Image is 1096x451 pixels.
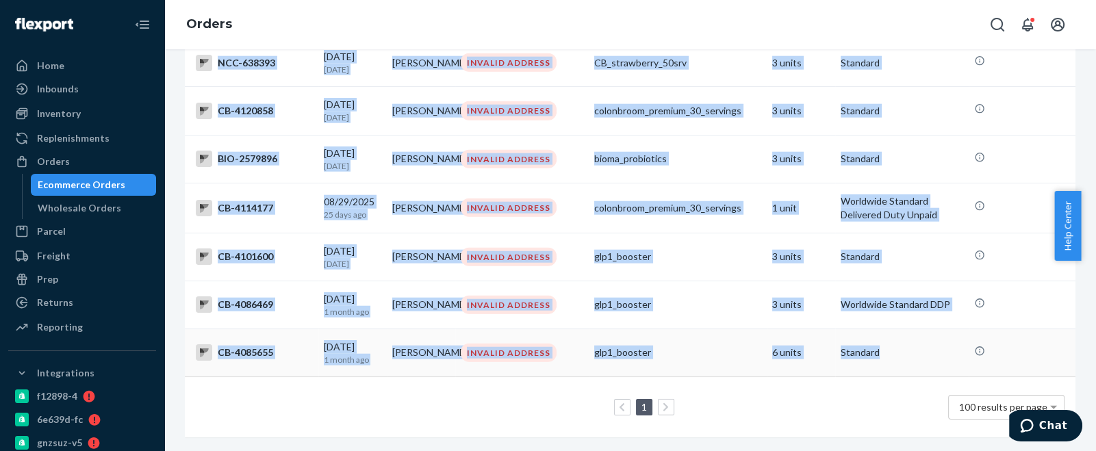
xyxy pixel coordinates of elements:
[959,401,1047,413] span: 100 results per page
[767,39,835,87] td: 3 units
[1054,191,1081,261] button: Help Center
[387,328,455,376] td: [PERSON_NAME]
[37,59,64,73] div: Home
[196,344,313,361] div: CB-4085655
[841,346,963,359] p: Standard
[38,201,121,215] div: Wholesale Orders
[639,401,650,413] a: Page 1 is your current page
[324,195,381,220] div: 08/29/2025
[8,292,156,313] a: Returns
[324,258,381,270] p: [DATE]
[8,220,156,242] a: Parcel
[767,135,835,183] td: 3 units
[461,344,557,362] div: INVALID ADDRESS
[37,413,83,426] div: 6e639d-fc
[841,194,963,222] p: Worldwide Standard Delivered Duty Unpaid
[767,87,835,135] td: 3 units
[1009,410,1082,444] iframe: Opens a widget where you can chat to one of our agents
[37,436,82,450] div: gnzsuz-v5
[324,354,381,365] p: 1 month ago
[387,87,455,135] td: [PERSON_NAME]
[8,127,156,149] a: Replenishments
[37,224,66,238] div: Parcel
[37,249,71,263] div: Freight
[1014,11,1041,38] button: Open notifications
[594,56,761,70] div: CB_strawberry_50srv
[196,248,313,265] div: CB-4101600
[37,131,110,145] div: Replenishments
[841,152,963,166] p: Standard
[461,296,557,314] div: INVALID ADDRESS
[8,409,156,430] a: 6e639d-fc
[387,233,455,281] td: [PERSON_NAME]
[594,346,761,359] div: glp1_booster
[984,11,1011,38] button: Open Search Box
[38,178,125,192] div: Ecommerce Orders
[324,306,381,318] p: 1 month ago
[324,50,381,75] div: [DATE]
[8,268,156,290] a: Prep
[196,151,313,167] div: BIO-2579896
[196,55,313,71] div: NCC-638393
[324,292,381,318] div: [DATE]
[461,248,557,266] div: INVALID ADDRESS
[8,103,156,125] a: Inventory
[461,53,557,72] div: INVALID ADDRESS
[31,174,157,196] a: Ecommerce Orders
[37,366,94,380] div: Integrations
[841,104,963,118] p: Standard
[594,298,761,311] div: glp1_booster
[8,316,156,338] a: Reporting
[594,104,761,118] div: colonbroom_premium_30_servings
[387,39,455,87] td: [PERSON_NAME]
[31,197,157,219] a: Wholesale Orders
[8,78,156,100] a: Inbounds
[461,198,557,217] div: INVALID ADDRESS
[324,146,381,172] div: [DATE]
[196,103,313,119] div: CB-4120858
[767,281,835,328] td: 3 units
[594,250,761,263] div: glp1_booster
[324,98,381,123] div: [DATE]
[841,250,963,263] p: Standard
[767,328,835,376] td: 6 units
[387,281,455,328] td: [PERSON_NAME]
[37,82,79,96] div: Inbounds
[37,296,73,309] div: Returns
[461,150,557,168] div: INVALID ADDRESS
[15,18,73,31] img: Flexport logo
[37,389,77,403] div: f12898-4
[196,200,313,216] div: CB-4114177
[841,298,963,311] p: Worldwide Standard DDP
[324,64,381,75] p: [DATE]
[8,245,156,267] a: Freight
[129,11,156,38] button: Close Navigation
[37,320,83,334] div: Reporting
[387,135,455,183] td: [PERSON_NAME]
[594,152,761,166] div: bioma_probiotics
[324,244,381,270] div: [DATE]
[594,201,761,215] div: colonbroom_premium_30_servings
[1044,11,1071,38] button: Open account menu
[8,385,156,407] a: f12898-4
[186,16,232,31] a: Orders
[324,112,381,123] p: [DATE]
[196,296,313,313] div: CB-4086469
[8,362,156,384] button: Integrations
[461,101,557,120] div: INVALID ADDRESS
[175,5,243,44] ol: breadcrumbs
[767,233,835,281] td: 3 units
[8,55,156,77] a: Home
[387,183,455,233] td: [PERSON_NAME]
[37,155,70,168] div: Orders
[8,151,156,172] a: Orders
[324,340,381,365] div: [DATE]
[767,183,835,233] td: 1 unit
[324,160,381,172] p: [DATE]
[324,209,381,220] p: 25 days ago
[37,107,81,120] div: Inventory
[841,56,963,70] p: Standard
[37,272,58,286] div: Prep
